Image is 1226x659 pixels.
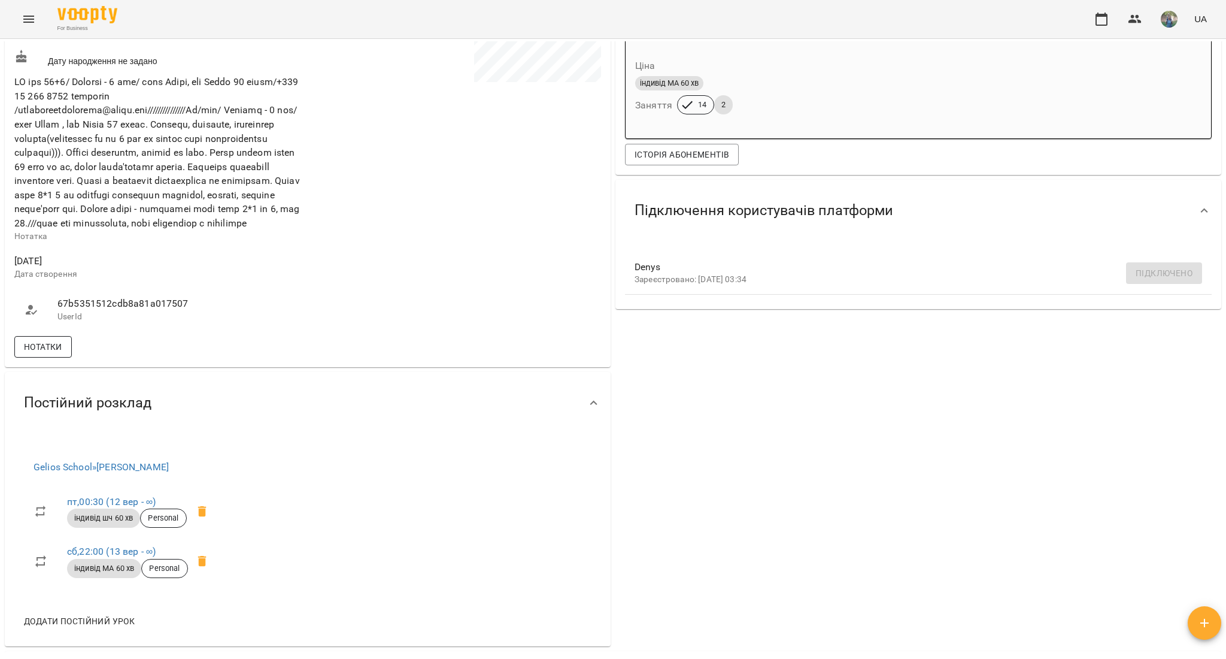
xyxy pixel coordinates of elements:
button: Історія абонементів [625,144,739,165]
span: UA [1194,13,1207,25]
span: Підключення користувачів платформи [635,201,893,220]
h6: Ціна [635,58,656,74]
div: Постійний розклад [5,372,611,434]
div: Підключення користувачів платформи [615,180,1221,241]
button: UA [1189,8,1212,30]
span: Постійний розклад [24,394,151,412]
span: Додати постійний урок [24,614,135,628]
span: LO ips 56+6/ Dolorsi - 6 ame/ cons Adipi, eli Seddo 90 eiusm/+339 15 266 8752 temporin /utlaboree... [14,76,300,229]
span: індивід МА 60 хв [67,563,141,574]
button: Menu [14,5,43,34]
span: Історія абонементів [635,147,729,162]
img: de1e453bb906a7b44fa35c1e57b3518e.jpg [1161,11,1178,28]
h6: Заняття [635,97,672,114]
button: Нотатки [14,336,72,358]
span: Видалити приватний урок Оладько Марія пт 00:30 клієнта Денис, мама Анастасия Брязкало [188,497,217,526]
span: For Business [57,25,117,32]
button: Додати постійний урок [19,610,139,632]
button: Ментальна арифметика: Індив 3м[DATE]- Цінаіндивід МА 60 хвЗаняття142 [626,14,1009,129]
p: Дата створення [14,268,305,280]
img: Voopty Logo [57,6,117,23]
p: Зареєстровано: [DATE] 03:34 [635,274,1183,286]
span: індивід МА 60 хв [635,78,703,89]
span: Denys [635,260,1183,274]
span: 14 [691,99,714,110]
a: Gelios School»[PERSON_NAME] [34,461,169,473]
p: Нотатка [14,231,305,243]
a: сб,22:00 (13 вер - ∞) [67,546,156,557]
div: Дату народження не задано [12,47,308,69]
a: пт,00:30 (12 вер - ∞) [67,496,156,507]
span: Нотатки [24,340,62,354]
span: Personal [141,513,186,524]
span: [DATE] [14,254,305,268]
span: 67b5351512cdb8a81a017507 [57,297,296,311]
span: Personal [142,563,187,574]
span: індивід шч 60 хв [67,513,140,524]
span: Видалити приватний урок Оладько Марія сб 22:00 клієнта Денис, мама Анастасия Брязкало [188,547,217,576]
p: UserId [57,311,296,323]
span: 2 [714,99,733,110]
